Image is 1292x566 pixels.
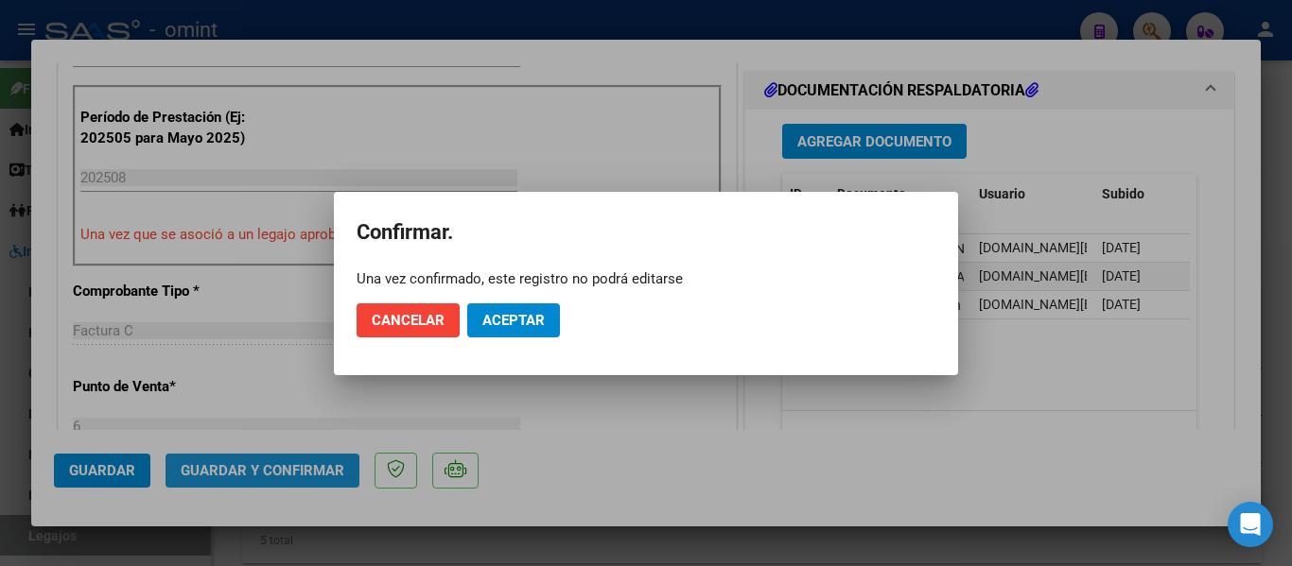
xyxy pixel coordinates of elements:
[357,303,460,337] button: Cancelar
[357,214,935,250] h2: Confirmar.
[372,312,445,329] span: Cancelar
[1228,502,1273,547] div: Open Intercom Messenger
[467,303,560,337] button: Aceptar
[357,269,935,288] div: Una vez confirmado, este registro no podrá editarse
[482,312,545,329] span: Aceptar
